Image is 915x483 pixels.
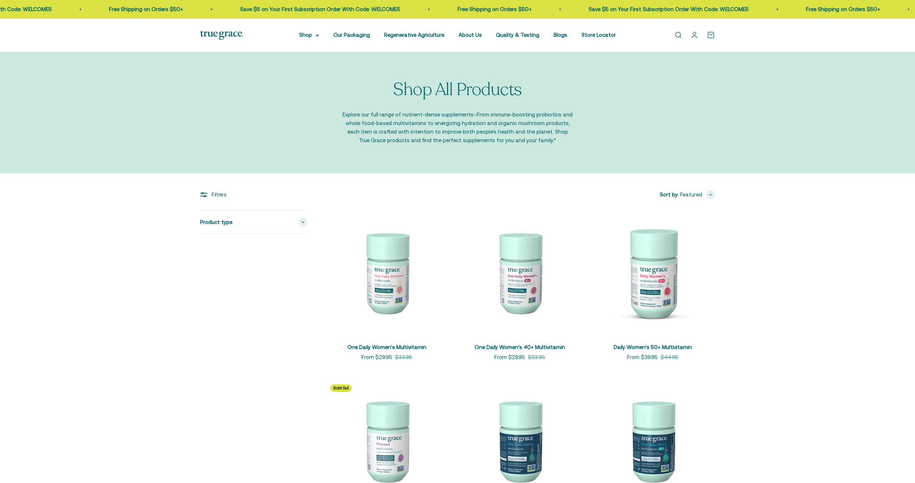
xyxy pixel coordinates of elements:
a: Daily Women's 50+ Multivitamin [614,344,692,350]
compare-at-price: $33.95 [395,353,412,362]
a: About Us [459,32,482,38]
p: Save $5 on Your First Subscription Order With Code: WELCOME5 [545,5,705,14]
summary: Shop [299,31,319,39]
compare-at-price: $44.95 [661,353,678,362]
a: Our Packaging [333,32,370,38]
sale-price: From $29.95 [361,353,392,362]
a: Quality & Testing [496,32,539,38]
img: Daily Multivitamin for Immune Support, Energy, Daily Balance, and Healthy Bone Support* Vitamin A... [457,210,582,335]
span: Featured [680,190,702,199]
summary: Product type [200,211,307,234]
sale-price: From $29.95 [494,353,525,362]
img: Daily Women's 50+ Multivitamin [590,210,715,335]
img: We select ingredients that play a concrete role in true health, and we include them at effective ... [325,210,449,335]
button: Featured [680,190,715,199]
a: Regenerative Agriculture [384,32,444,38]
span: Product type [200,218,232,226]
a: Free Shipping on Orders $50+ [762,6,836,12]
a: One Daily Women's Multivitamin [347,344,426,350]
sale-price: From $39.95 [627,353,658,362]
p: Explore our full range of nutrient-dense supplements–From immune-boosting probiotics and whole fo... [341,110,574,145]
a: Blogs [554,32,567,38]
a: Free Shipping on Orders $50+ [65,6,139,12]
a: Store Locator [582,32,616,38]
p: Shop All Products [393,80,522,99]
p: Save $5 on Your First Subscription Order With Code: WELCOME5 [197,5,357,14]
a: Free Shipping on Orders $50+ [414,6,488,12]
span: Sort by: [660,190,679,199]
a: One Daily Women's 40+ Multivitamin [475,344,565,350]
div: Filters [200,190,307,199]
compare-at-price: $33.95 [528,353,545,362]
